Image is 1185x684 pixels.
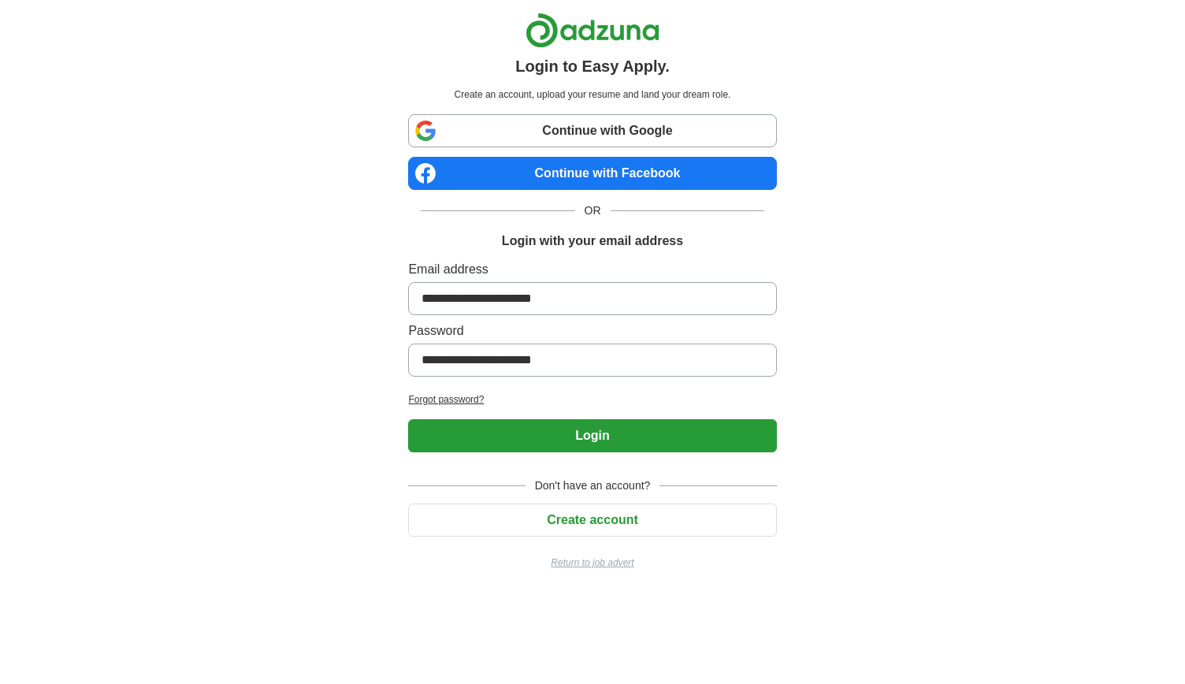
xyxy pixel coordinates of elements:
[411,87,773,102] p: Create an account, upload your resume and land your dream role.
[526,478,660,494] span: Don't have an account?
[408,157,776,190] a: Continue with Facebook
[526,13,659,48] img: Adzuna logo
[408,260,776,279] label: Email address
[408,114,776,147] a: Continue with Google
[575,203,611,219] span: OR
[408,392,776,407] a: Forgot password?
[408,513,776,526] a: Create account
[408,322,776,340] label: Password
[515,54,670,78] h1: Login to Easy Apply.
[408,419,776,452] button: Login
[408,556,776,570] a: Return to job advert
[408,504,776,537] button: Create account
[502,232,683,251] h1: Login with your email address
